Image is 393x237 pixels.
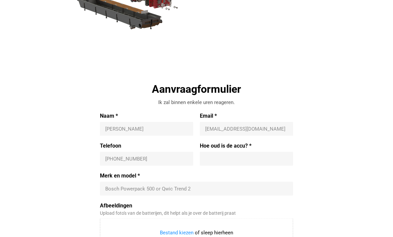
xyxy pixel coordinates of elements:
div: Upload foto's van de batterijen, dit helpt als je over de batterij praat [100,210,293,216]
input: Naam * [105,126,188,132]
div: Aanvraagformulier [100,82,293,96]
div: Ik zal binnen enkele uren reageren. [100,99,293,106]
input: Email * [205,126,288,132]
input: Merk en model * [105,185,288,192]
label: Telefoon [100,143,193,149]
label: Merk en model * [100,173,293,179]
label: Email * [200,113,293,119]
label: Naam * [100,113,193,119]
label: Afbeeldingen [100,202,293,209]
label: Hoe oud is de accu? * [200,143,293,149]
input: +31 647493275 [105,156,188,162]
